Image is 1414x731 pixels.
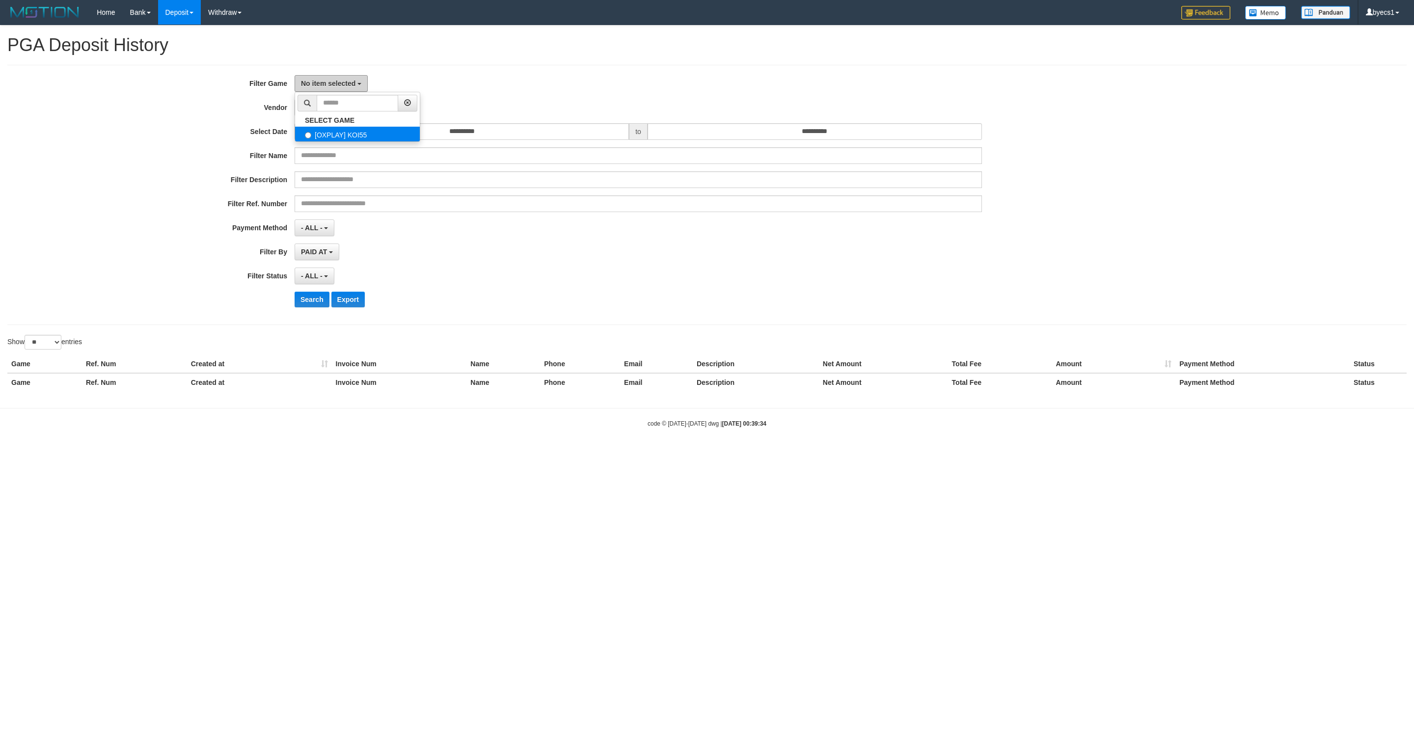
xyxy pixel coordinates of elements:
span: No item selected [301,80,355,87]
a: SELECT GAME [295,114,420,127]
button: - ALL - [295,219,334,236]
button: Export [331,292,365,307]
button: PAID AT [295,244,339,260]
th: Phone [540,355,620,373]
span: - ALL - [301,224,323,232]
th: Payment Method [1175,373,1350,391]
th: Net Amount [819,355,948,373]
input: [OXPLAY] KOI55 [305,132,311,138]
span: to [629,123,648,140]
th: Name [466,355,540,373]
th: Invoice Num [332,373,467,391]
th: Email [620,355,693,373]
th: Created at [187,355,332,373]
th: Status [1350,373,1407,391]
span: PAID AT [301,248,327,256]
img: panduan.png [1301,6,1350,19]
th: Net Amount [819,373,948,391]
th: Amount [1052,355,1175,373]
select: Showentries [25,335,61,350]
label: [OXPLAY] KOI55 [295,127,420,141]
th: Total Fee [948,355,1052,373]
img: Button%20Memo.svg [1245,6,1286,20]
strong: [DATE] 00:39:34 [722,420,766,427]
th: Amount [1052,373,1175,391]
h1: PGA Deposit History [7,35,1407,55]
b: SELECT GAME [305,116,354,124]
th: Phone [540,373,620,391]
img: Feedback.jpg [1181,6,1230,20]
th: Ref. Num [82,373,187,391]
th: Description [693,355,819,373]
th: Description [693,373,819,391]
th: Email [620,373,693,391]
th: Game [7,355,82,373]
th: Invoice Num [332,355,467,373]
th: Game [7,373,82,391]
button: - ALL - [295,268,334,284]
th: Payment Method [1175,355,1350,373]
th: Total Fee [948,373,1052,391]
img: MOTION_logo.png [7,5,82,20]
button: No item selected [295,75,368,92]
th: Ref. Num [82,355,187,373]
th: Name [466,373,540,391]
th: Status [1350,355,1407,373]
small: code © [DATE]-[DATE] dwg | [648,420,766,427]
th: Created at [187,373,332,391]
span: - ALL - [301,272,323,280]
label: Show entries [7,335,82,350]
button: Search [295,292,329,307]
